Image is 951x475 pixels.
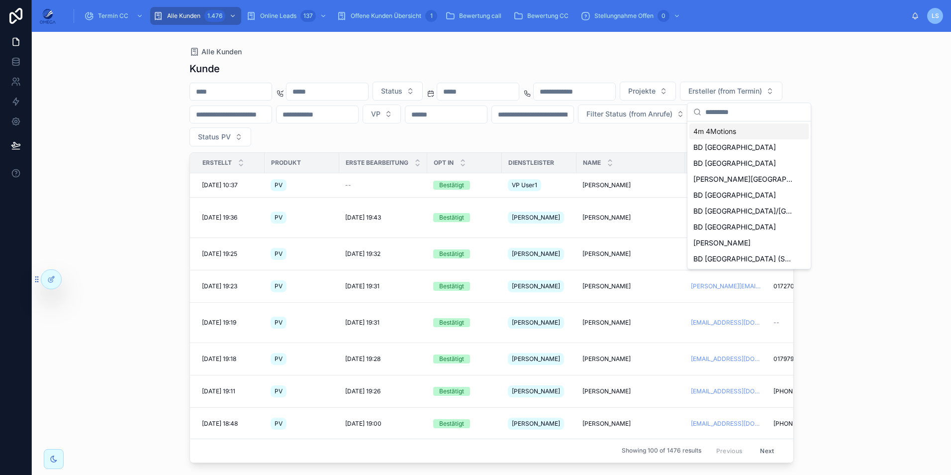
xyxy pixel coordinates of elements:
[275,387,283,395] span: PV
[680,82,782,101] button: Select Button
[150,7,241,25] a: Alle Kunden1.476
[773,319,779,327] span: --
[577,7,685,25] a: Stellungnahme Offen0
[345,355,380,363] span: [DATE] 19:28
[691,319,761,327] a: [EMAIL_ADDRESS][DOMAIN_NAME]
[190,47,242,57] a: Alle Kunden
[512,420,560,428] span: [PERSON_NAME]
[512,355,560,363] span: [PERSON_NAME]
[691,387,761,395] a: [EMAIL_ADDRESS][DOMAIN_NAME]
[202,250,259,258] a: [DATE] 19:25
[202,282,259,290] a: [DATE] 19:23
[693,142,776,152] span: BD [GEOGRAPHIC_DATA]
[691,355,761,363] a: [EMAIL_ADDRESS][DOMAIN_NAME]
[202,282,237,290] span: [DATE] 19:23
[275,282,283,290] span: PV
[202,420,238,428] span: [DATE] 18:48
[508,278,571,294] a: [PERSON_NAME]
[345,420,381,428] span: [DATE] 19:00
[345,214,381,222] span: [DATE] 19:43
[691,282,761,290] a: [PERSON_NAME][EMAIL_ADDRESS][PERSON_NAME][DOMAIN_NAME]
[433,419,496,428] a: Bestätigt
[345,420,421,428] a: [DATE] 19:00
[271,278,333,294] a: PV
[351,12,421,20] span: Offene Kunden Übersicht
[40,8,56,24] img: App logo
[693,158,776,168] span: BD [GEOGRAPHIC_DATA]
[271,315,333,331] a: PV
[425,10,437,22] div: 1
[202,250,237,258] span: [DATE] 19:25
[508,383,571,399] a: [PERSON_NAME]
[773,282,812,290] span: 01727087385
[202,159,232,167] span: Erstellt
[442,7,508,25] a: Bewertung call
[201,47,242,57] span: Alle Kunden
[512,387,560,395] span: [PERSON_NAME]
[345,181,421,189] a: --
[687,121,811,269] div: Suggestions
[345,319,380,327] span: [DATE] 19:31
[275,420,283,428] span: PV
[345,387,380,395] span: [DATE] 19:26
[693,206,793,216] span: BD [GEOGRAPHIC_DATA]/[GEOGRAPHIC_DATA]
[271,416,333,432] a: PV
[271,159,301,167] span: Produkt
[582,420,631,428] span: [PERSON_NAME]
[508,177,571,193] a: VP User1
[439,181,464,190] div: Bestätigt
[693,254,793,264] span: BD [GEOGRAPHIC_DATA] (Süd)
[620,82,676,101] button: Select Button
[275,214,283,222] span: PV
[381,86,402,96] span: Status
[198,132,231,142] span: Status PV
[275,181,283,189] span: PV
[373,82,423,101] button: Select Button
[773,387,827,395] span: [PHONE_NUMBER]
[243,7,332,25] a: Online Leads137
[345,282,421,290] a: [DATE] 19:31
[300,10,316,22] div: 137
[508,159,554,167] span: Dienstleister
[202,387,259,395] a: [DATE] 19:11
[508,351,571,367] a: [PERSON_NAME]
[773,355,836,363] a: 01797923495
[434,159,454,167] span: Opt In
[260,12,296,20] span: Online Leads
[202,319,236,327] span: [DATE] 19:19
[202,387,235,395] span: [DATE] 19:11
[345,250,380,258] span: [DATE] 19:32
[527,12,569,20] span: Bewertung CC
[81,7,148,25] a: Termin CC
[345,355,421,363] a: [DATE] 19:28
[345,387,421,395] a: [DATE] 19:26
[271,210,333,226] a: PV
[439,249,464,258] div: Bestätigt
[582,181,631,189] span: [PERSON_NAME]
[582,387,679,395] a: [PERSON_NAME]
[202,214,237,222] span: [DATE] 19:36
[204,10,225,22] div: 1.476
[433,181,496,190] a: Bestätigt
[202,181,238,189] span: [DATE] 10:37
[691,420,761,428] a: [EMAIL_ADDRESS][DOMAIN_NAME]
[693,222,776,232] span: BD [GEOGRAPHIC_DATA]
[202,355,236,363] span: [DATE] 19:18
[688,86,762,96] span: Ersteller (from Termin)
[773,420,836,428] a: [PHONE_NUMBER]
[439,282,464,291] div: Bestätigt
[628,86,656,96] span: Projekte
[510,7,575,25] a: Bewertung CC
[582,282,631,290] span: [PERSON_NAME]
[202,420,259,428] a: [DATE] 18:48
[345,181,351,189] span: --
[439,355,464,363] div: Bestätigt
[583,159,601,167] span: Name
[433,318,496,327] a: Bestätigt
[578,105,693,123] button: Select Button
[582,214,631,222] span: [PERSON_NAME]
